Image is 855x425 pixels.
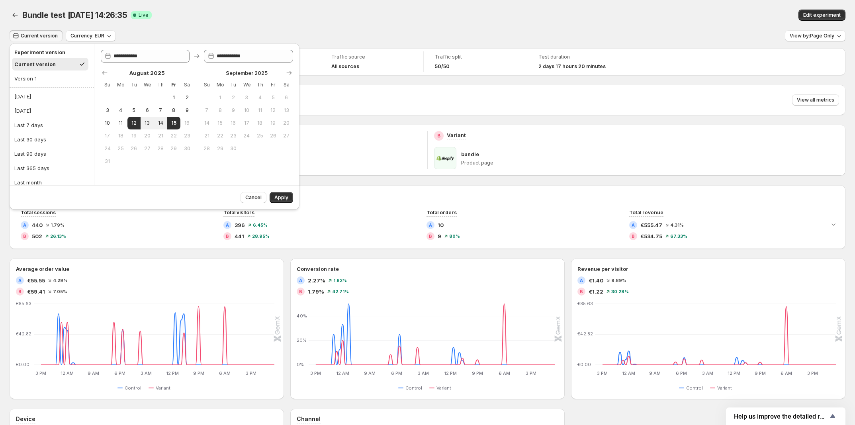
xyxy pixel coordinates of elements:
[213,78,227,91] th: Monday
[167,104,180,117] button: Friday August 8 2025
[243,94,250,101] span: 3
[141,129,154,142] button: Wednesday August 20 2025
[299,289,302,294] h2: B
[227,91,240,104] button: Tuesday September 2 2025
[447,131,466,139] p: Variant
[240,78,253,91] th: Wednesday
[364,370,376,376] text: 9 AM
[141,104,154,117] button: Wednesday August 6 2025
[253,129,266,142] button: Thursday September 25 2025
[472,370,483,376] text: 9 PM
[144,120,151,126] span: 13
[577,265,628,273] h3: Revenue per visitor
[114,370,125,376] text: 6 PM
[144,145,151,152] span: 27
[418,370,429,376] text: 3 AM
[256,107,263,114] span: 11
[297,362,304,367] text: 0%
[12,90,92,103] button: [DATE]
[227,104,240,117] button: Tuesday September 9 2025
[12,72,88,85] button: Version 1
[180,91,194,104] button: Saturday August 2 2025
[131,107,137,114] span: 5
[104,158,111,165] span: 31
[283,82,290,88] span: Sa
[127,117,141,129] button: Start of range Tuesday August 12 2025
[217,120,223,126] span: 15
[438,232,441,240] span: 9
[640,232,662,240] span: €534.75
[398,383,425,393] button: Control
[12,104,92,117] button: [DATE]
[461,160,839,166] p: Product page
[230,145,237,152] span: 30
[213,117,227,129] button: Monday September 15 2025
[266,78,280,91] th: Friday
[679,383,706,393] button: Control
[117,145,124,152] span: 25
[170,120,177,126] span: 15
[167,78,180,91] th: Friday
[429,383,454,393] button: Variant
[66,30,115,41] button: Currency: EUR
[104,82,111,88] span: Su
[157,107,164,114] span: 7
[154,129,167,142] button: Thursday August 21 2025
[157,82,164,88] span: Th
[144,107,151,114] span: 6
[141,142,154,155] button: Wednesday August 27 2025
[243,120,250,126] span: 17
[61,370,74,376] text: 12 AM
[686,385,703,391] span: Control
[283,94,290,101] span: 6
[53,289,67,294] span: 7.05 %
[243,107,250,114] span: 10
[18,289,22,294] h2: B
[184,107,190,114] span: 9
[157,145,164,152] span: 28
[280,117,293,129] button: Saturday September 20 2025
[217,107,223,114] span: 8
[790,33,834,39] span: View by: Page Only
[12,176,92,189] button: Last month
[256,94,263,101] span: 4
[36,370,47,376] text: 3 PM
[241,192,266,203] button: Cancel
[240,117,253,129] button: Wednesday September 17 2025
[14,135,46,143] div: Last 30 days
[649,370,661,376] text: 9 AM
[141,117,154,129] button: Wednesday August 13 2025
[170,94,177,101] span: 1
[16,301,31,306] text: €85.63
[589,276,603,284] span: €1.40
[114,129,127,142] button: Monday August 18 2025
[807,370,818,376] text: 3 PM
[12,58,88,71] button: Current version
[180,129,194,142] button: Saturday August 23 2025
[297,313,307,319] text: 40%
[200,104,213,117] button: Sunday September 7 2025
[245,194,262,201] span: Cancel
[803,12,841,18] span: Edit experiment
[167,129,180,142] button: Friday August 22 2025
[253,104,266,117] button: Thursday September 11 2025
[200,142,213,155] button: Sunday September 28 2025
[235,221,245,229] span: 396
[213,142,227,155] button: Monday September 29 2025
[632,234,635,239] h2: B
[200,78,213,91] th: Sunday
[131,120,137,126] span: 12
[157,120,164,126] span: 14
[274,194,288,201] span: Apply
[27,276,45,284] span: €55.55
[526,370,537,376] text: 3 PM
[438,221,444,229] span: 10
[14,121,43,129] div: Last 7 days
[149,383,174,393] button: Variant
[308,276,325,284] span: 2.27%
[16,265,69,273] h3: Average order value
[246,370,256,376] text: 3 PM
[117,82,124,88] span: Mo
[331,53,412,71] a: Traffic sourceAll sources
[32,221,43,229] span: 440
